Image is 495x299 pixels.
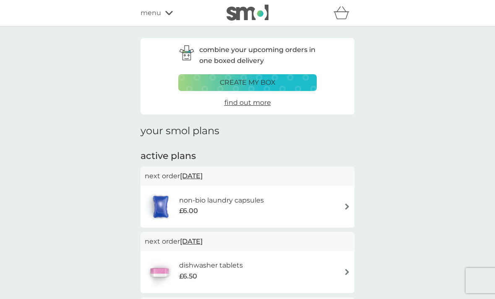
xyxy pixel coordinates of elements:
[145,257,174,287] img: dishwasher tablets
[333,5,354,21] div: basket
[145,171,350,182] p: next order
[141,125,354,137] h1: your smol plans
[179,195,264,206] h6: non-bio laundry capsules
[199,44,317,66] p: combine your upcoming orders in one boxed delivery
[220,77,276,88] p: create my box
[178,74,317,91] button: create my box
[141,150,354,163] h2: active plans
[224,99,271,107] span: find out more
[179,271,197,282] span: £6.50
[179,260,243,271] h6: dishwasher tablets
[145,236,350,247] p: next order
[141,8,161,18] span: menu
[344,203,350,210] img: arrow right
[179,205,198,216] span: £6.00
[344,269,350,275] img: arrow right
[180,233,203,250] span: [DATE]
[180,168,203,184] span: [DATE]
[224,97,271,108] a: find out more
[145,192,177,221] img: non-bio laundry capsules
[227,5,268,21] img: smol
